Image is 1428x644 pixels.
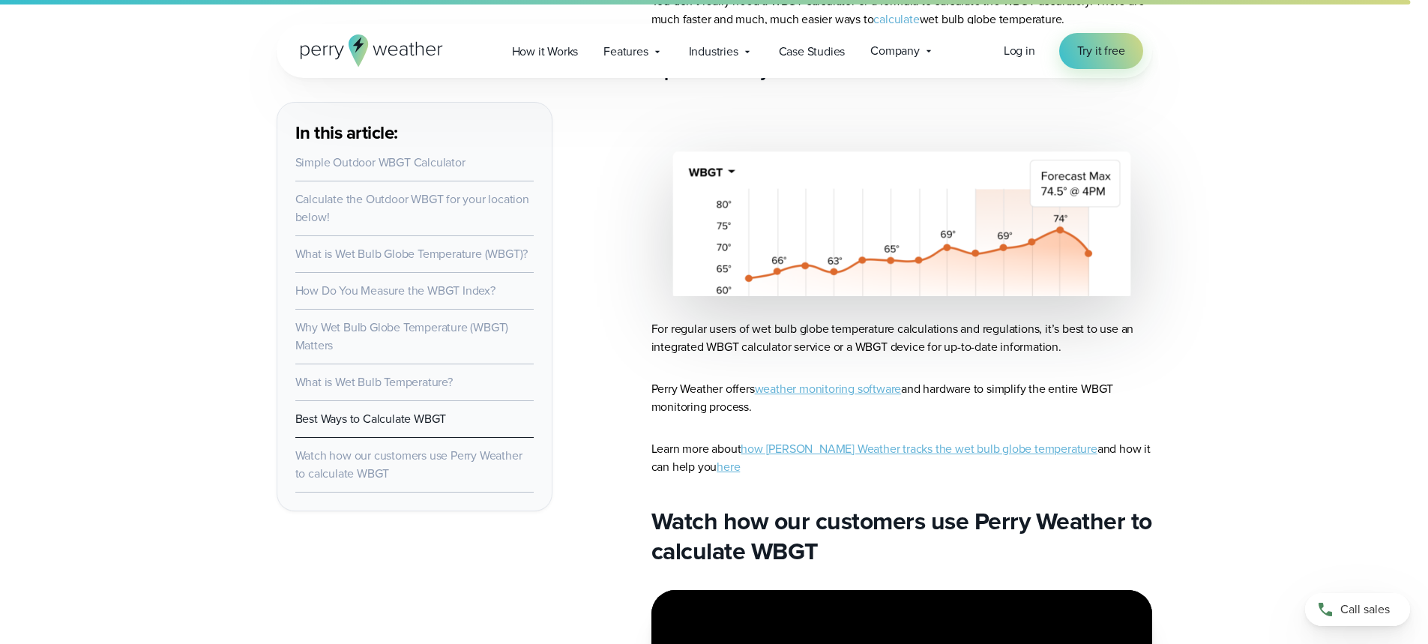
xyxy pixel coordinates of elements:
[741,440,1097,457] a: how [PERSON_NAME] Weather tracks the wet bulb globe temperature
[651,380,1152,416] p: Perry Weather offers and hardware to simplify the entire WBGT monitoring process.
[870,42,920,60] span: Company
[651,506,1152,566] h2: Watch how our customers use Perry Weather to calculate WBGT
[1059,33,1143,69] a: Try it free
[295,447,522,482] a: Watch how our customers use Perry Weather to calculate WBGT
[603,43,648,61] span: Features
[651,320,1152,356] p: For regular users of wet bulb globe temperature calculations and regulations, it’s best to use an...
[1340,601,1390,619] span: Call sales
[295,282,495,299] a: How Do You Measure the WBGT Index?
[651,440,1152,476] p: Learn more about and how it can help you
[766,36,858,67] a: Case Studies
[1004,42,1035,60] a: Log in
[295,319,509,354] a: Why Wet Bulb Globe Temperature (WBGT) Matters
[689,43,738,61] span: Industries
[295,154,466,171] a: Simple Outdoor WBGT Calculator
[295,410,447,427] a: Best Ways to Calculate WBGT
[651,58,1152,82] h3: Option 4: Perry Weather
[755,380,902,397] a: weather monitoring software
[295,373,453,391] a: What is Wet Bulb Temperature?
[1004,42,1035,59] span: Log in
[1305,593,1410,626] a: Call sales
[512,43,579,61] span: How it Works
[295,245,528,262] a: What is Wet Bulb Globe Temperature (WBGT)?
[717,458,740,475] a: here
[295,121,534,145] h3: In this article:
[779,43,846,61] span: Case Studies
[295,190,529,226] a: Calculate the Outdoor WBGT for your location below!
[499,36,591,67] a: How it Works
[1077,42,1125,60] span: Try it free
[873,10,919,28] a: calculate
